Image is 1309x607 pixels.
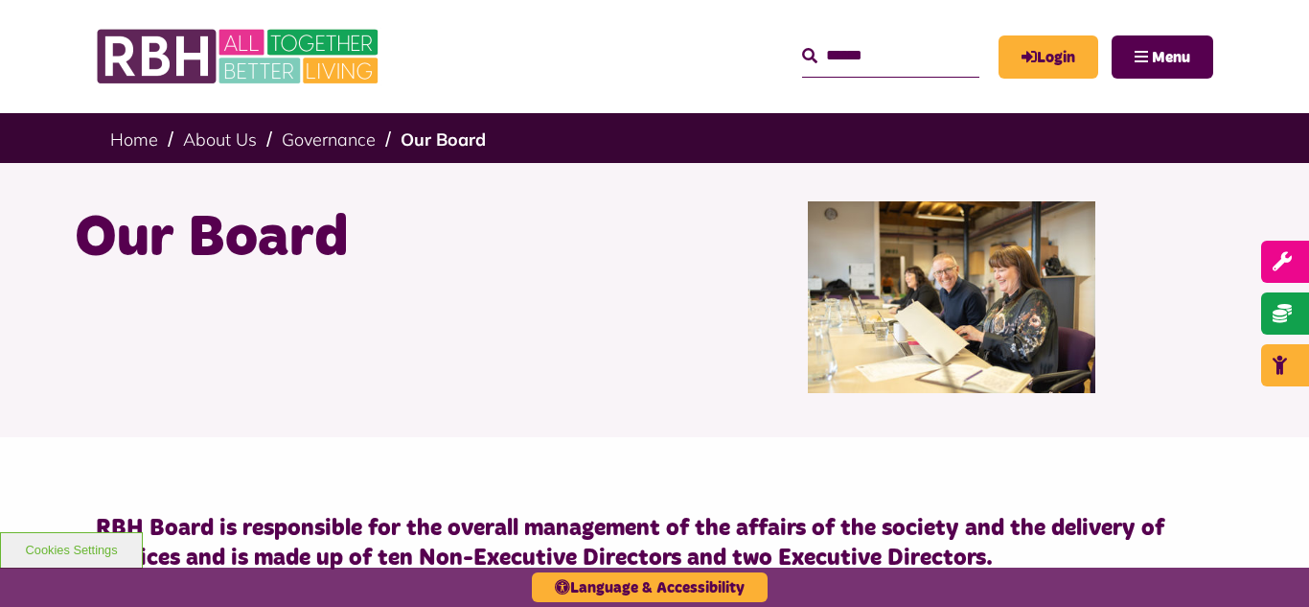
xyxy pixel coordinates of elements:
[183,128,257,151] a: About Us
[802,35,979,77] input: Search
[401,128,486,151] a: Our Board
[75,201,640,276] h1: Our Board
[808,201,1095,393] img: RBH Board 1
[110,128,158,151] a: Home
[282,128,376,151] a: Governance
[96,514,1213,573] h4: RBH Board is responsible for the overall management of the affairs of the society and the deliver...
[1223,521,1309,607] iframe: Netcall Web Assistant for live chat
[1152,50,1190,65] span: Menu
[532,572,768,602] button: Language & Accessibility
[1112,35,1213,79] button: Navigation
[96,19,383,94] img: RBH
[999,35,1098,79] a: MyRBH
